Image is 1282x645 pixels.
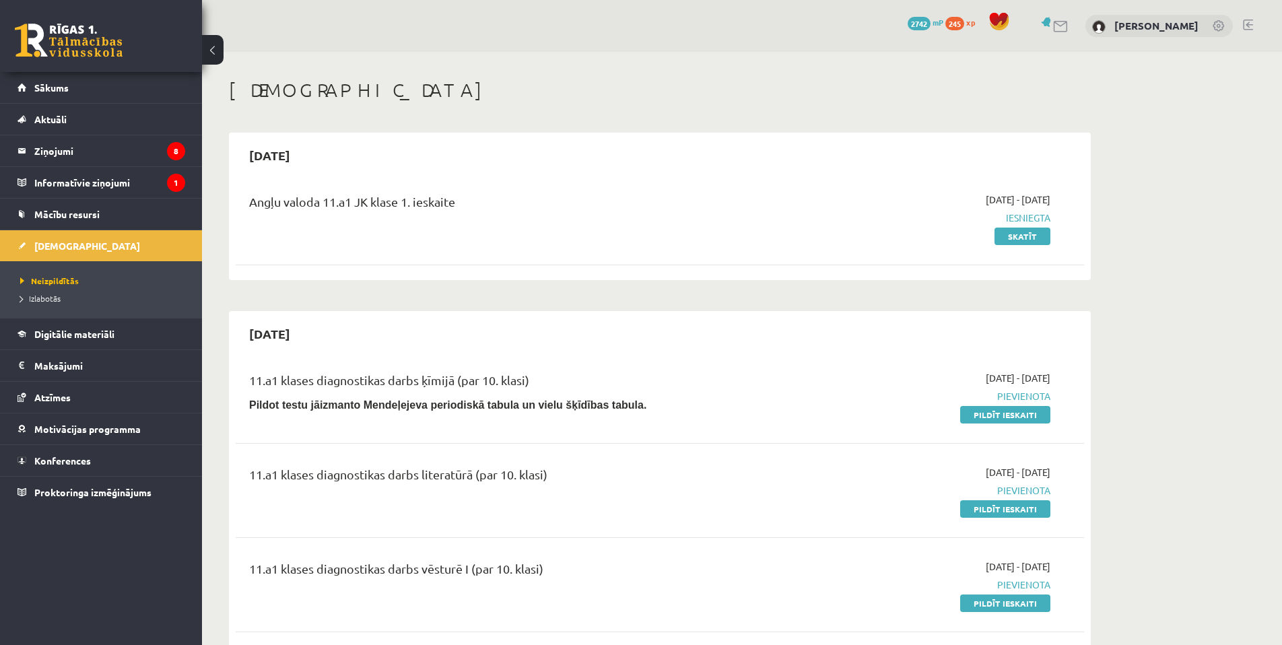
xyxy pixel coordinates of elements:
[933,17,943,28] span: mP
[797,483,1050,498] span: Pievienota
[1114,19,1199,32] a: [PERSON_NAME]
[249,465,776,490] div: 11.a1 klases diagnostikas darbs literatūrā (par 10. klasi)
[945,17,982,28] a: 245 xp
[229,79,1091,102] h1: [DEMOGRAPHIC_DATA]
[18,413,185,444] a: Motivācijas programma
[797,211,1050,225] span: Iesniegta
[20,292,189,304] a: Izlabotās
[34,454,91,467] span: Konferences
[18,167,185,198] a: Informatīvie ziņojumi1
[18,104,185,135] a: Aktuāli
[908,17,943,28] a: 2742 mP
[167,142,185,160] i: 8
[960,500,1050,518] a: Pildīt ieskaiti
[18,382,185,413] a: Atzīmes
[249,371,776,396] div: 11.a1 klases diagnostikas darbs ķīmijā (par 10. klasi)
[34,486,151,498] span: Proktoringa izmēģinājums
[797,578,1050,592] span: Pievienota
[34,81,69,94] span: Sākums
[249,559,776,584] div: 11.a1 klases diagnostikas darbs vēsturē I (par 10. klasi)
[18,477,185,508] a: Proktoringa izmēģinājums
[18,199,185,230] a: Mācību resursi
[797,389,1050,403] span: Pievienota
[20,275,79,286] span: Neizpildītās
[908,17,931,30] span: 2742
[18,230,185,261] a: [DEMOGRAPHIC_DATA]
[960,406,1050,423] a: Pildīt ieskaiti
[236,139,304,171] h2: [DATE]
[986,465,1050,479] span: [DATE] - [DATE]
[249,193,776,217] div: Angļu valoda 11.a1 JK klase 1. ieskaite
[966,17,975,28] span: xp
[18,350,185,381] a: Maksājumi
[34,328,114,340] span: Digitālie materiāli
[1092,20,1106,34] img: Kristaps Borisovs
[18,72,185,103] a: Sākums
[20,293,61,304] span: Izlabotās
[20,275,189,287] a: Neizpildītās
[236,318,304,349] h2: [DATE]
[986,371,1050,385] span: [DATE] - [DATE]
[249,399,646,411] b: Pildot testu jāizmanto Mendeļejeva periodiskā tabula un vielu šķīdības tabula.
[34,208,100,220] span: Mācību resursi
[167,174,185,192] i: 1
[986,559,1050,574] span: [DATE] - [DATE]
[994,228,1050,245] a: Skatīt
[15,24,123,57] a: Rīgas 1. Tālmācības vidusskola
[34,135,185,166] legend: Ziņojumi
[34,113,67,125] span: Aktuāli
[34,240,140,252] span: [DEMOGRAPHIC_DATA]
[18,318,185,349] a: Digitālie materiāli
[18,135,185,166] a: Ziņojumi8
[34,423,141,435] span: Motivācijas programma
[18,445,185,476] a: Konferences
[960,595,1050,612] a: Pildīt ieskaiti
[34,350,185,381] legend: Maksājumi
[34,391,71,403] span: Atzīmes
[986,193,1050,207] span: [DATE] - [DATE]
[945,17,964,30] span: 245
[34,167,185,198] legend: Informatīvie ziņojumi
